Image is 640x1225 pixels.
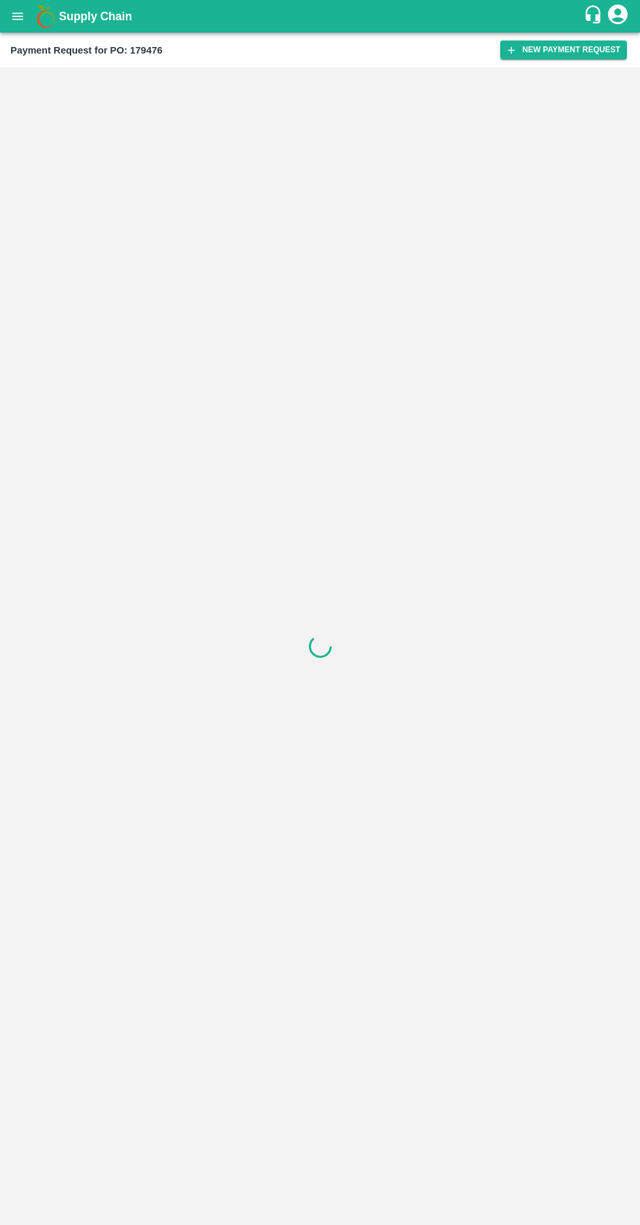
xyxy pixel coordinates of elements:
[59,10,132,23] b: Supply Chain
[3,1,33,31] button: open drawer
[33,3,59,29] img: logo
[606,3,630,30] div: account of current user
[500,41,627,59] button: New Payment Request
[583,5,606,28] div: customer-support
[59,7,583,25] a: Supply Chain
[10,45,163,56] b: Payment Request for PO: 179476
